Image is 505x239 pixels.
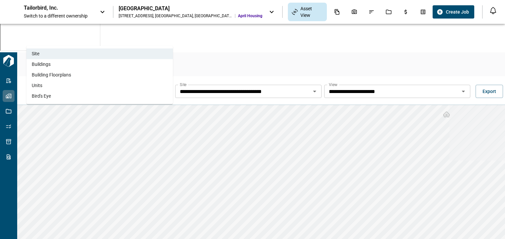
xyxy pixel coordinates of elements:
button: Open notification feed [488,5,498,16]
div: Photos [347,6,361,18]
span: Building Floorplans [32,72,71,78]
span: Asset View [300,5,323,19]
button: Export [476,85,503,98]
div: [STREET_ADDRESS] , [GEOGRAPHIC_DATA] , [GEOGRAPHIC_DATA] [119,13,233,19]
p: Tailorbird, Inc. [24,5,83,11]
button: Open [310,87,319,96]
span: Units [32,82,42,89]
span: Create Job [446,9,469,15]
div: Documents [330,6,344,18]
button: Create Job [433,5,474,19]
div: Takeoff Center [416,6,430,18]
span: Buildings [32,61,51,68]
span: April Housing [238,13,262,19]
div: Jobs [382,6,396,18]
span: Switch to a different ownership [24,13,93,19]
div: Asset View [288,3,327,21]
label: Site [180,82,186,87]
div: Issues & Info [365,6,378,18]
label: View [329,82,337,87]
div: [GEOGRAPHIC_DATA] [119,5,263,12]
span: Export [483,88,496,95]
span: Site [32,50,39,57]
div: Budgets [399,6,413,18]
button: Open [459,87,468,96]
span: Bird's Eye [32,93,51,99]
